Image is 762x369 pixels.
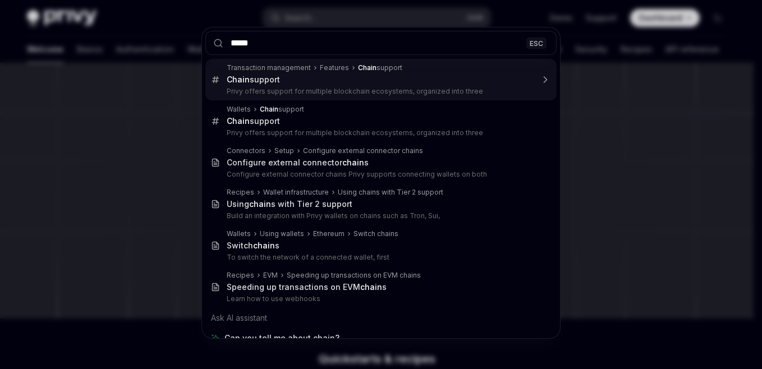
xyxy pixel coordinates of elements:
b: Chain [227,75,250,84]
span: Can you tell me about chain? [224,333,339,344]
p: Configure external connector chains Privy supports connecting wallets on both [227,170,533,179]
div: support [260,105,304,114]
p: Privy offers support for multiple blockchain ecosystems, organized into three [227,128,533,137]
b: chain [249,199,271,209]
div: Speeding up transactions on EVM s [227,282,387,292]
b: Chain [260,105,278,113]
p: Learn how to use webhooks [227,294,533,303]
div: Recipes [227,188,254,197]
p: Build an integration with Privy wallets on chains such as Tron, Sui, [227,211,533,220]
b: chain [253,241,275,250]
div: Switch chains [354,229,398,238]
div: Using wallets [260,229,304,238]
div: Setup [274,146,294,155]
div: Ethereum [313,229,345,238]
div: Switch s [227,241,279,251]
div: Transaction management [227,63,311,72]
div: Configure external connector chains [303,146,423,155]
div: ESC [526,37,547,49]
div: support [227,75,280,85]
div: Using s with Tier 2 support [227,199,352,209]
div: EVM [263,271,278,280]
div: Wallets [227,229,251,238]
b: chain [360,282,382,292]
div: support [227,116,280,126]
div: Recipes [227,271,254,280]
div: Ask AI assistant [205,308,557,328]
div: Features [320,63,349,72]
p: Privy offers support for multiple blockchain ecosystems, organized into three [227,87,533,96]
div: support [358,63,402,72]
div: Configure external connector s [227,158,369,168]
div: Wallet infrastructure [263,188,329,197]
b: Chain [358,63,377,72]
div: Speeding up transactions on EVM chains [287,271,421,280]
p: To switch the network of a connected wallet, first [227,253,533,262]
div: Using chains with Tier 2 support [338,188,443,197]
div: Connectors [227,146,265,155]
div: Wallets [227,105,251,114]
b: chain [342,158,364,167]
b: Chain [227,116,250,126]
